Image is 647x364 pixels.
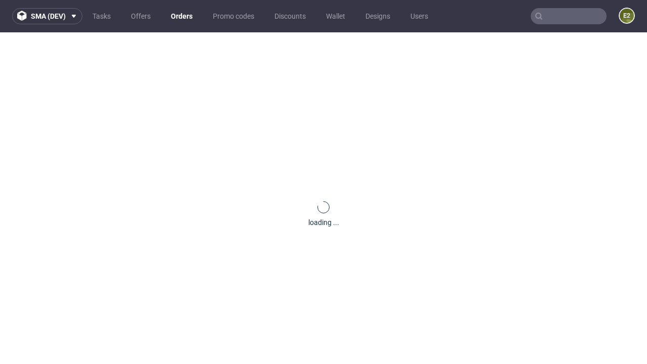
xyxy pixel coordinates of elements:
a: Orders [165,8,199,24]
a: Tasks [86,8,117,24]
a: Promo codes [207,8,260,24]
div: loading ... [308,217,339,227]
a: Designs [359,8,396,24]
a: Discounts [268,8,312,24]
a: Wallet [320,8,351,24]
a: Users [404,8,434,24]
a: Offers [125,8,157,24]
figcaption: e2 [620,9,634,23]
span: sma (dev) [31,13,66,20]
button: sma (dev) [12,8,82,24]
